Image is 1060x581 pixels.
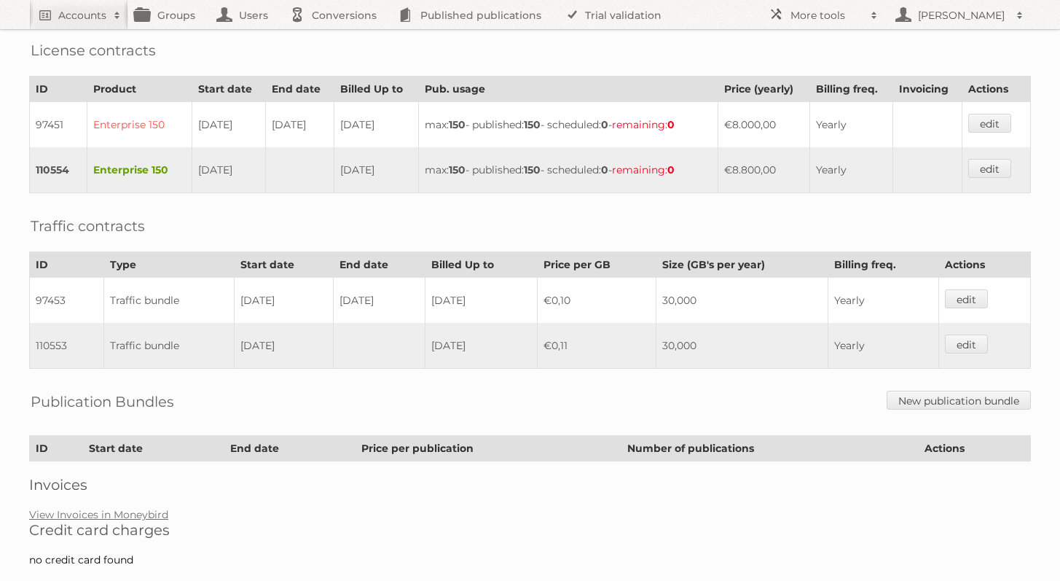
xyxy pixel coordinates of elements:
[656,278,828,324] td: 30,000
[103,323,234,369] td: Traffic bundle
[29,521,1031,539] h2: Credit card charges
[30,147,87,193] td: 110554
[892,77,962,102] th: Invoicing
[334,102,418,148] td: [DATE]
[334,252,425,278] th: End date
[828,323,939,369] td: Yearly
[30,77,87,102] th: ID
[31,39,156,61] h2: License contracts
[31,391,174,413] h2: Publication Bundles
[334,147,418,193] td: [DATE]
[945,335,988,354] a: edit
[418,102,718,148] td: max: - published: - scheduled: -
[667,163,675,176] strong: 0
[30,252,104,278] th: ID
[425,278,537,324] td: [DATE]
[235,252,334,278] th: Start date
[601,163,608,176] strong: 0
[87,147,192,193] td: Enterprise 150
[828,252,939,278] th: Billing freq.
[235,323,334,369] td: [DATE]
[945,289,988,308] a: edit
[266,77,334,102] th: End date
[524,118,541,131] strong: 150
[235,278,334,324] td: [DATE]
[612,118,675,131] span: remaining:
[718,147,809,193] td: €8.800,00
[266,102,334,148] td: [DATE]
[192,147,266,193] td: [DATE]
[87,102,192,148] td: Enterprise 150
[418,147,718,193] td: max: - published: - scheduled: -
[30,278,104,324] td: 97453
[224,436,355,461] th: End date
[828,278,939,324] td: Yearly
[334,278,425,324] td: [DATE]
[31,215,145,237] h2: Traffic contracts
[29,476,1031,494] h2: Invoices
[612,163,675,176] span: remaining:
[621,436,918,461] th: Number of publications
[968,114,1011,133] a: edit
[30,102,87,148] td: 97451
[887,391,1031,410] a: New publication bundle
[790,8,863,23] h2: More tools
[919,436,1031,461] th: Actions
[425,323,537,369] td: [DATE]
[667,118,675,131] strong: 0
[656,252,828,278] th: Size (GB's per year)
[524,163,541,176] strong: 150
[537,323,656,369] td: €0,11
[103,278,234,324] td: Traffic bundle
[537,278,656,324] td: €0,10
[449,118,466,131] strong: 150
[809,102,892,148] td: Yearly
[82,436,224,461] th: Start date
[601,118,608,131] strong: 0
[537,252,656,278] th: Price per GB
[656,323,828,369] td: 30,000
[30,323,104,369] td: 110553
[809,77,892,102] th: Billing freq.
[914,8,1009,23] h2: [PERSON_NAME]
[718,77,809,102] th: Price (yearly)
[962,77,1030,102] th: Actions
[192,102,266,148] td: [DATE]
[809,147,892,193] td: Yearly
[87,77,192,102] th: Product
[418,77,718,102] th: Pub. usage
[334,77,418,102] th: Billed Up to
[718,102,809,148] td: €8.000,00
[29,508,168,521] a: View Invoices in Moneybird
[939,252,1031,278] th: Actions
[30,436,83,461] th: ID
[58,8,106,23] h2: Accounts
[103,252,234,278] th: Type
[425,252,537,278] th: Billed Up to
[449,163,466,176] strong: 150
[968,159,1011,178] a: edit
[355,436,621,461] th: Price per publication
[192,77,266,102] th: Start date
